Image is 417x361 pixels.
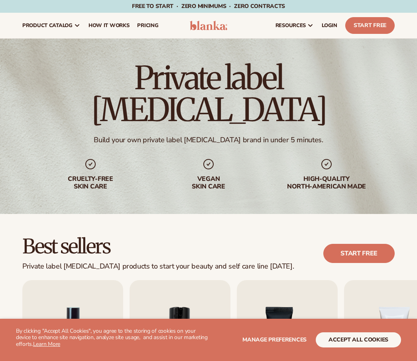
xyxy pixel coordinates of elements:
a: LOGIN [318,13,341,38]
div: Vegan skin care [157,175,260,190]
a: How It Works [85,13,134,38]
a: pricing [133,13,162,38]
span: Manage preferences [242,336,307,343]
span: LOGIN [322,22,337,29]
span: product catalog [22,22,73,29]
span: pricing [137,22,158,29]
a: Learn More [33,340,60,348]
h2: Best sellers [22,236,294,257]
a: resources [271,13,318,38]
p: By clicking "Accept All Cookies", you agree to the storing of cookies on your device to enhance s... [16,328,208,348]
span: resources [275,22,306,29]
a: product catalog [18,13,85,38]
a: Start Free [345,17,395,34]
img: logo [190,21,227,30]
span: Free to start · ZERO minimums · ZERO contracts [132,2,285,10]
button: accept all cookies [316,332,401,347]
div: High-quality North-american made [275,175,378,190]
span: How It Works [89,22,130,29]
h1: Private label [MEDICAL_DATA] [22,62,395,126]
button: Manage preferences [242,332,307,347]
div: Private label [MEDICAL_DATA] products to start your beauty and self care line [DATE]. [22,262,294,271]
div: Cruelty-free skin care [39,175,142,190]
a: Start free [323,244,395,263]
div: Build your own private label [MEDICAL_DATA] brand in under 5 minutes. [94,135,323,145]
